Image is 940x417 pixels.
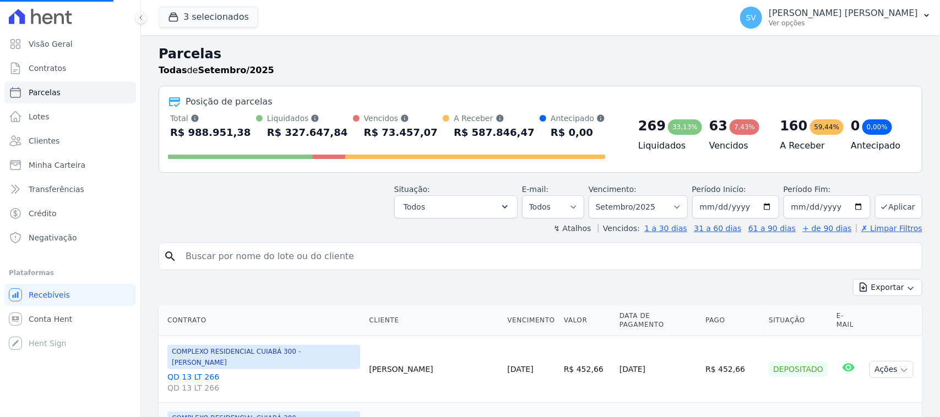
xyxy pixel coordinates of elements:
th: Valor [559,305,615,336]
strong: Setembro/2025 [198,65,274,75]
div: Liquidados [267,113,348,124]
a: ✗ Limpar Filtros [856,224,922,233]
span: Minha Carteira [29,160,85,171]
div: R$ 988.951,38 [170,124,251,141]
td: [DATE] [615,336,701,403]
div: 160 [780,117,808,135]
div: Plataformas [9,266,132,279]
div: 269 [638,117,666,135]
label: Vencidos: [598,224,640,233]
div: 33,13% [668,119,702,135]
h4: A Receber [780,139,834,152]
label: Período Fim: [784,184,871,195]
span: Parcelas [29,87,61,98]
p: Ver opções [769,19,918,28]
span: SV [746,14,756,21]
span: Recebíveis [29,289,70,300]
span: Clientes [29,135,59,146]
button: Aplicar [875,195,922,218]
h2: Parcelas [159,44,922,64]
span: Visão Geral [29,39,73,50]
div: R$ 0,00 [551,124,605,141]
span: Crédito [29,208,57,219]
th: Contrato [159,305,365,336]
button: Ações [870,361,914,378]
button: Exportar [853,279,922,296]
span: QD 13 LT 266 [167,382,360,393]
a: QD 13 LT 266QD 13 LT 266 [167,371,360,393]
span: Todos [404,200,425,213]
td: R$ 452,66 [701,336,764,403]
span: Negativação [29,232,77,243]
a: Visão Geral [4,33,136,55]
div: 7,43% [730,119,759,135]
label: E-mail: [522,185,549,194]
span: Conta Hent [29,314,72,325]
p: [PERSON_NAME] [PERSON_NAME] [769,8,918,19]
button: SV [PERSON_NAME] [PERSON_NAME] Ver opções [731,2,940,33]
input: Buscar por nome do lote ou do cliente [179,245,917,267]
div: A Receber [454,113,535,124]
a: Lotes [4,106,136,128]
label: Situação: [394,185,430,194]
h4: Antecipado [851,139,904,152]
a: 1 a 30 dias [645,224,687,233]
th: Cliente [365,305,503,336]
i: search [164,250,177,263]
a: Transferências [4,178,136,200]
div: Posição de parcelas [186,95,273,108]
a: Minha Carteira [4,154,136,176]
a: Negativação [4,227,136,249]
a: 61 a 90 dias [748,224,796,233]
button: Todos [394,195,518,218]
td: R$ 452,66 [559,336,615,403]
div: 0,00% [862,119,892,135]
span: COMPLEXO RESIDENCIAL CUIABÁ 300 - [PERSON_NAME] [167,345,360,369]
th: Pago [701,305,764,336]
h4: Vencidos [709,139,763,152]
a: Clientes [4,130,136,152]
div: 63 [709,117,727,135]
div: Total [170,113,251,124]
span: Transferências [29,184,84,195]
a: Crédito [4,202,136,224]
div: Vencidos [364,113,438,124]
div: R$ 327.647,84 [267,124,348,141]
h4: Liquidados [638,139,692,152]
a: Parcelas [4,81,136,103]
label: Vencimento: [589,185,637,194]
label: ↯ Atalhos [553,224,591,233]
a: Recebíveis [4,284,136,306]
a: Contratos [4,57,136,79]
p: de [159,64,274,77]
div: Antecipado [551,113,605,124]
a: 31 a 60 dias [694,224,741,233]
label: Período Inicío: [692,185,746,194]
strong: Todas [159,65,187,75]
div: Depositado [769,361,828,377]
th: Vencimento [503,305,559,336]
th: E-mail [832,305,865,336]
div: R$ 587.846,47 [454,124,535,141]
span: Lotes [29,111,50,122]
a: [DATE] [507,365,533,374]
span: Contratos [29,63,66,74]
div: 59,44% [810,119,844,135]
a: Conta Hent [4,308,136,330]
div: R$ 73.457,07 [364,124,438,141]
th: Data de Pagamento [615,305,701,336]
a: + de 90 dias [803,224,852,233]
td: [PERSON_NAME] [365,336,503,403]
th: Situação [764,305,832,336]
div: 0 [851,117,860,135]
button: 3 selecionados [159,7,258,28]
